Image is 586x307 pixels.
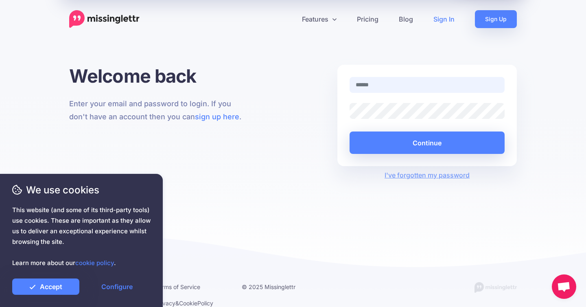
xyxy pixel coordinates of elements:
[347,10,389,28] a: Pricing
[69,65,249,87] h1: Welcome back
[475,10,517,28] a: Sign Up
[195,112,239,121] a: sign up here
[83,278,151,295] a: Configure
[242,282,316,292] li: © 2025 Missinglettr
[552,274,576,299] div: Open chat
[75,259,114,267] a: cookie policy
[12,183,151,197] span: We use cookies
[389,10,423,28] a: Blog
[350,132,505,154] button: Continue
[155,300,175,307] a: Privacy
[12,278,79,295] a: Accept
[385,171,470,179] a: I've forgotten my password
[292,10,347,28] a: Features
[179,300,197,307] a: Cookie
[423,10,465,28] a: Sign In
[12,205,151,268] span: This website (and some of its third-party tools) use cookies. These are important as they allow u...
[69,97,249,123] p: Enter your email and password to login. If you don't have an account then you can .
[155,283,200,290] a: Terms of Service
